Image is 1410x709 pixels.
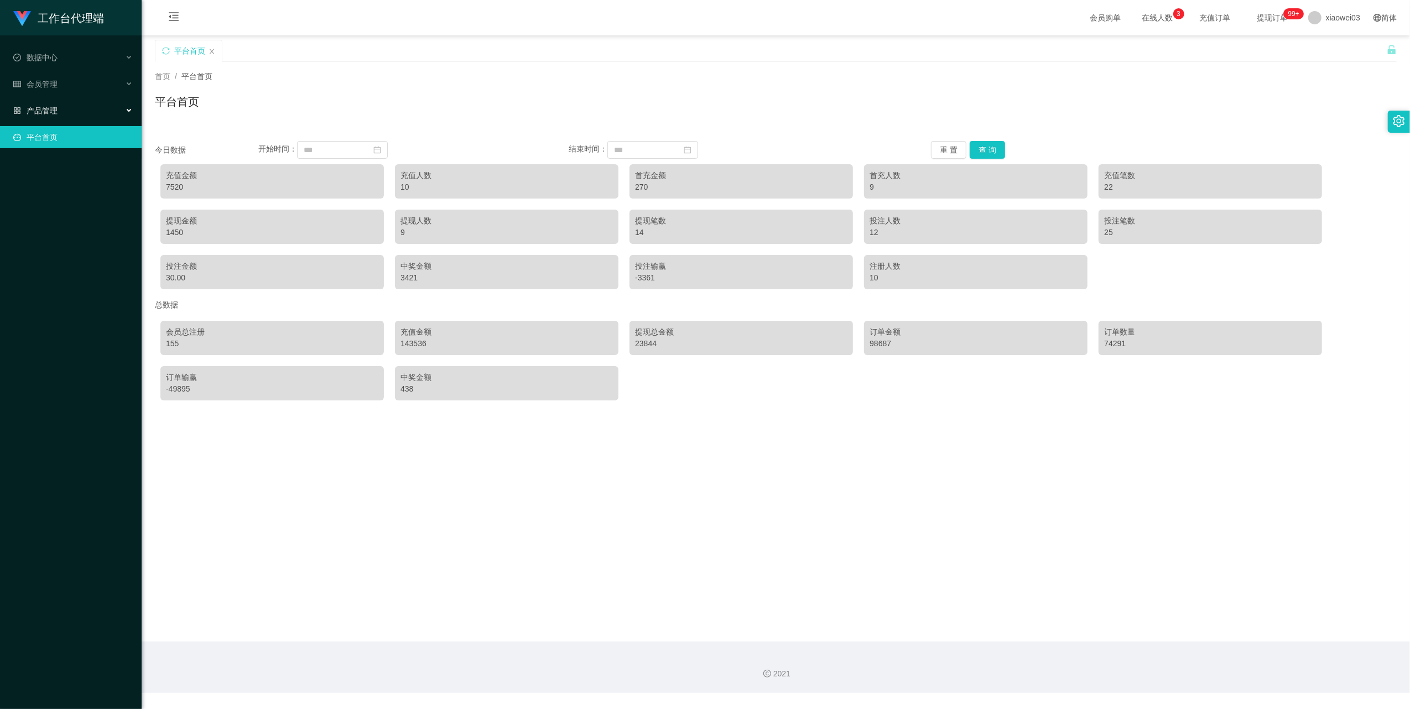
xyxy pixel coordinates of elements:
i: 图标: check-circle-o [13,54,21,61]
span: / [175,72,177,81]
div: 1450 [166,227,378,238]
div: 平台首页 [174,40,205,61]
div: 74291 [1104,338,1317,350]
div: 首充金额 [635,170,847,181]
div: 98687 [870,338,1082,350]
sup: 3 [1173,8,1184,19]
div: 订单金额 [870,326,1082,338]
i: 图标: table [13,80,21,88]
div: 10 [400,181,613,193]
div: 投注输赢 [635,260,847,272]
div: 270 [635,181,847,193]
div: 总数据 [155,295,1397,315]
i: 图标: copyright [763,670,771,677]
div: 提现人数 [400,215,613,227]
span: 在线人数 [1137,14,1179,22]
i: 图标: menu-fold [155,1,192,36]
div: 438 [400,383,613,395]
div: 23844 [635,338,847,350]
div: 143536 [400,338,613,350]
div: 订单输赢 [166,372,378,383]
span: 平台首页 [181,72,212,81]
div: 中奖金额 [400,372,613,383]
div: 注册人数 [870,260,1082,272]
div: 会员总注册 [166,326,378,338]
div: 30.00 [166,272,378,284]
div: 9 [400,227,613,238]
div: 充值金额 [400,326,613,338]
img: logo.9652507e.png [13,11,31,27]
div: 3421 [400,272,613,284]
div: 22 [1104,181,1317,193]
span: 结束时间： [569,145,607,154]
span: 首页 [155,72,170,81]
a: 工作台代理端 [13,13,104,22]
div: 7520 [166,181,378,193]
i: 图标: sync [162,47,170,55]
div: 提现金额 [166,215,378,227]
button: 重 置 [931,141,966,159]
div: 9 [870,181,1082,193]
div: 12 [870,227,1082,238]
span: 数据中心 [13,53,58,62]
div: 155 [166,338,378,350]
i: 图标: setting [1393,115,1405,127]
div: 25 [1104,227,1317,238]
i: 图标: global [1373,14,1381,22]
button: 查 询 [970,141,1005,159]
div: 提现笔数 [635,215,847,227]
div: 投注人数 [870,215,1082,227]
i: 图标: close [209,48,215,55]
div: 今日数据 [155,144,258,156]
div: 提现总金额 [635,326,847,338]
a: 图标: dashboard平台首页 [13,126,133,148]
div: -3361 [635,272,847,284]
div: 首充人数 [870,170,1082,181]
sup: 992 [1284,8,1304,19]
span: 开始时间： [258,145,297,154]
i: 图标: calendar [684,146,691,154]
span: 充值订单 [1194,14,1236,22]
p: 3 [1177,8,1180,19]
div: 10 [870,272,1082,284]
div: 充值人数 [400,170,613,181]
div: 投注笔数 [1104,215,1317,227]
div: 充值金额 [166,170,378,181]
div: 中奖金额 [400,260,613,272]
h1: 工作台代理端 [38,1,104,36]
div: 充值笔数 [1104,170,1317,181]
div: -49895 [166,383,378,395]
span: 产品管理 [13,106,58,115]
div: 2021 [150,668,1401,680]
i: 图标: calendar [373,146,381,154]
div: 订单数量 [1104,326,1317,338]
i: 图标: unlock [1387,45,1397,55]
div: 投注金额 [166,260,378,272]
div: 14 [635,227,847,238]
i: 图标: appstore-o [13,107,21,114]
span: 提现订单 [1252,14,1294,22]
h1: 平台首页 [155,93,199,110]
span: 会员管理 [13,80,58,88]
